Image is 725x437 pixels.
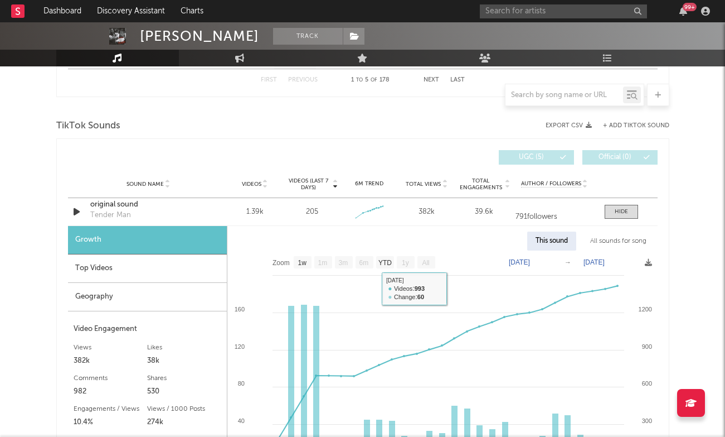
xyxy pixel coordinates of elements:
[90,210,131,221] div: Tender Man
[242,181,261,188] span: Videos
[638,306,651,313] text: 1200
[68,254,227,283] div: Top Videos
[286,177,331,191] span: Videos (last 7 days)
[515,213,593,221] div: 791 followers
[273,28,343,45] button: Track
[683,3,697,11] div: 99 +
[147,354,221,368] div: 38k
[582,232,655,251] div: All sounds for song
[288,77,318,83] button: Previous
[90,199,207,210] a: original sound
[338,259,348,267] text: 3m
[273,259,290,267] text: Zoom
[499,150,574,165] button: UGC(5)
[505,91,623,100] input: Search by song name or URL
[509,258,530,266] text: [DATE]
[234,306,244,313] text: 160
[424,77,439,83] button: Next
[68,283,227,311] div: Geography
[229,207,281,218] div: 1.39k
[402,259,409,267] text: 1y
[378,259,391,267] text: YTD
[450,77,465,83] button: Last
[422,259,429,267] text: All
[582,150,658,165] button: Official(0)
[147,402,221,416] div: Views / 1000 Posts
[521,180,581,188] span: Author / Followers
[74,416,148,429] div: 10.4%
[458,207,510,218] div: 39.6k
[74,402,148,416] div: Engagements / Views
[318,259,327,267] text: 1m
[641,380,651,387] text: 600
[371,78,377,83] span: of
[458,177,503,191] span: Total Engagements
[147,416,221,429] div: 274k
[147,341,221,354] div: Likes
[234,343,244,350] text: 120
[603,123,669,129] button: + Add TikTok Sound
[56,119,120,133] span: TikTok Sounds
[126,181,164,188] span: Sound Name
[261,77,277,83] button: First
[480,4,647,18] input: Search for artists
[68,226,227,254] div: Growth
[546,122,592,129] button: Export CSV
[237,380,244,387] text: 80
[74,385,148,398] div: 982
[641,343,651,350] text: 900
[406,181,441,188] span: Total Views
[74,341,148,354] div: Views
[237,417,244,424] text: 40
[506,154,557,161] span: UGC ( 5 )
[343,180,395,188] div: 6M Trend
[359,259,368,267] text: 6m
[590,154,641,161] span: Official ( 0 )
[583,258,605,266] text: [DATE]
[641,417,651,424] text: 300
[140,28,259,45] div: [PERSON_NAME]
[74,354,148,368] div: 382k
[401,207,452,218] div: 382k
[679,7,687,16] button: 99+
[306,207,318,218] div: 205
[565,258,571,266] text: →
[298,259,306,267] text: 1w
[74,323,221,336] div: Video Engagement
[340,74,401,87] div: 1 5 178
[74,372,148,385] div: Comments
[356,78,363,83] span: to
[592,123,669,129] button: + Add TikTok Sound
[147,385,221,398] div: 530
[527,232,576,251] div: This sound
[147,372,221,385] div: Shares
